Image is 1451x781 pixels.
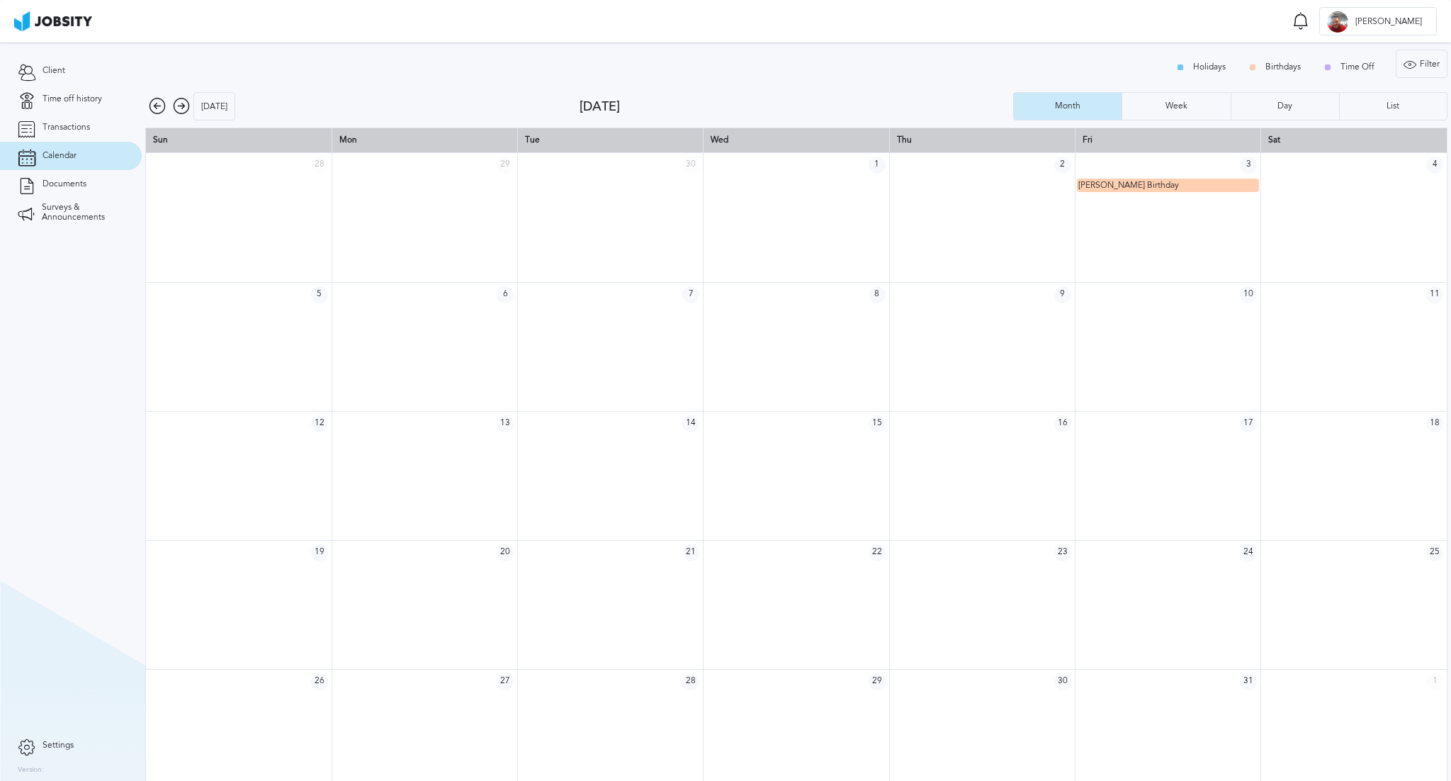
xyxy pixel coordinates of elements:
span: 21 [682,544,699,561]
span: 25 [1426,544,1443,561]
span: 20 [497,544,514,561]
span: 23 [1054,544,1071,561]
span: 22 [869,544,886,561]
span: 24 [1240,544,1257,561]
span: Calendar [43,151,77,161]
span: Wed [711,135,728,145]
button: G[PERSON_NAME] [1319,7,1437,35]
span: Surveys & Announcements [42,203,124,223]
span: 16 [1054,415,1071,432]
span: 10 [1240,286,1257,303]
span: Client [43,66,65,76]
span: 31 [1240,673,1257,690]
div: List [1379,101,1406,111]
span: 9 [1054,286,1071,303]
span: 28 [311,157,328,174]
span: 29 [497,157,514,174]
span: 14 [682,415,699,432]
button: List [1339,92,1447,120]
div: [DATE] [194,93,235,121]
span: 17 [1240,415,1257,432]
span: 29 [869,673,886,690]
span: 1 [1426,673,1443,690]
span: Documents [43,179,86,189]
span: 18 [1426,415,1443,432]
span: 19 [311,544,328,561]
span: 1 [869,157,886,174]
img: ab4bad089aa723f57921c736e9817d99.png [14,11,92,31]
span: 15 [869,415,886,432]
span: 4 [1426,157,1443,174]
button: Week [1122,92,1230,120]
button: [DATE] [193,92,235,120]
span: [PERSON_NAME] Birthday [1078,180,1179,190]
span: 27 [497,673,514,690]
span: Settings [43,741,74,751]
div: Filter [1396,50,1447,79]
span: Mon [339,135,357,145]
span: 28 [682,673,699,690]
span: 6 [497,286,514,303]
div: G [1327,11,1348,33]
span: 2 [1054,157,1071,174]
span: 30 [1054,673,1071,690]
button: Month [1013,92,1122,120]
button: Filter [1396,50,1447,78]
span: 7 [682,286,699,303]
div: Day [1270,101,1299,111]
span: Sun [153,135,168,145]
span: Sat [1268,135,1280,145]
span: Tue [525,135,540,145]
span: Fri [1083,135,1093,145]
span: [PERSON_NAME] [1348,17,1429,27]
span: 11 [1426,286,1443,303]
button: Day [1231,92,1339,120]
div: [DATE] [580,99,1014,114]
span: 13 [497,415,514,432]
div: Week [1158,101,1195,111]
label: Version: [18,766,44,775]
span: Thu [897,135,912,145]
span: 12 [311,415,328,432]
span: Time off history [43,94,102,104]
span: 30 [682,157,699,174]
span: Transactions [43,123,90,133]
span: 26 [311,673,328,690]
div: Month [1048,101,1088,111]
span: 5 [311,286,328,303]
span: 3 [1240,157,1257,174]
span: 8 [869,286,886,303]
